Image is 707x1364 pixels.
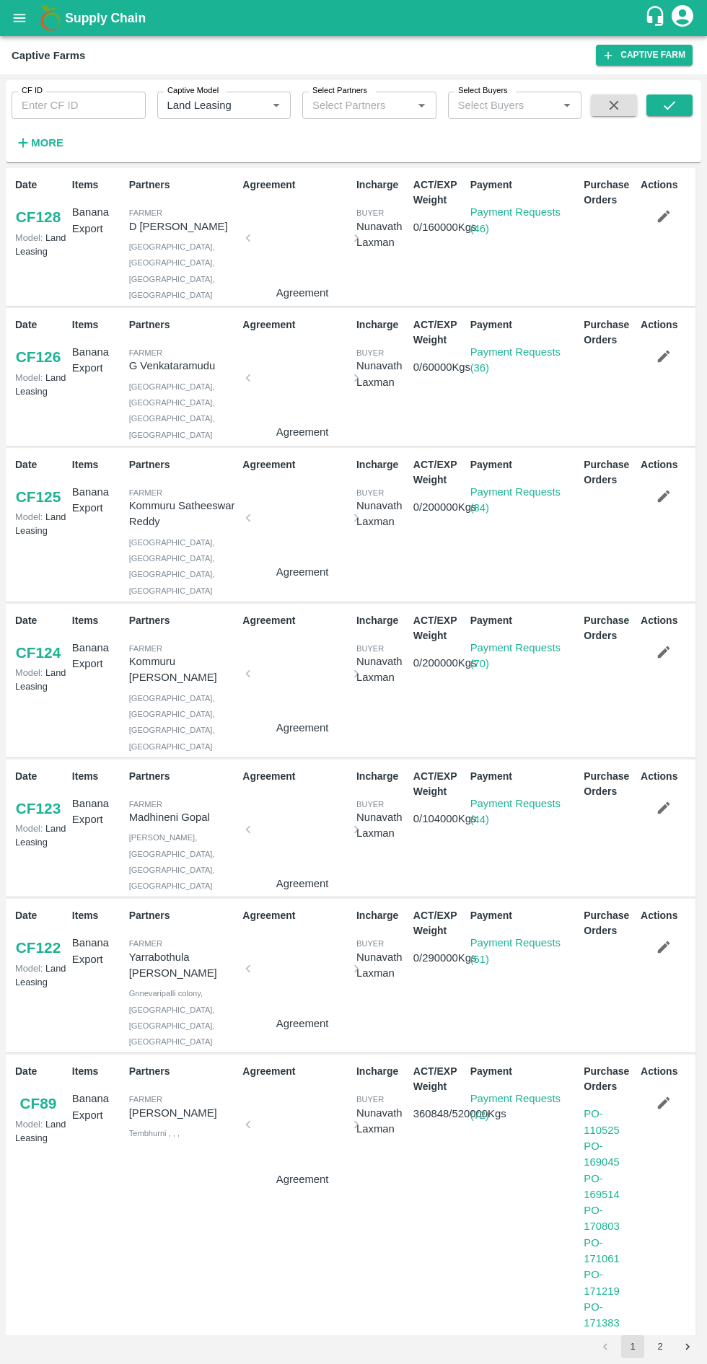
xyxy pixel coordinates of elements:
p: Date [15,317,66,333]
p: Purchase Orders [584,177,635,208]
p: ACT/EXP Weight [413,908,465,938]
a: CF122 [15,935,61,961]
a: PO- 171219 [584,1269,620,1296]
p: 360848 / 520000 Kgs [413,1106,465,1122]
p: Partners [129,457,237,472]
span: Gnnevaripalli colony, [GEOGRAPHIC_DATA], [GEOGRAPHIC_DATA], [GEOGRAPHIC_DATA] [129,989,215,1046]
p: Land Leasing [15,510,66,537]
p: Land Leasing [15,1117,66,1145]
p: Incharge [356,613,408,628]
p: Banana Export [72,344,123,377]
p: Payment [470,317,579,333]
button: Open [558,96,576,115]
p: 0 / 290000 Kgs [413,950,465,966]
p: Actions [641,177,692,193]
p: 0 / 160000 Kgs [413,219,465,235]
div: customer-support [644,5,669,31]
p: Land Leasing [15,962,66,989]
p: Actions [641,317,692,333]
p: 0 / 200000 Kgs [413,499,465,515]
p: Partners [129,1064,237,1079]
p: Banana Export [72,935,123,967]
p: [PERSON_NAME] [129,1105,237,1121]
p: Purchase Orders [584,317,635,348]
a: PO- 171061 [584,1237,620,1264]
b: Supply Chain [65,11,146,25]
span: buyer [356,488,384,497]
span: Farmer [129,348,162,357]
span: buyer [356,348,384,357]
span: Farmer [129,1095,162,1104]
div: Nunavath Laxman [356,949,408,982]
span: buyer [356,208,384,217]
p: Incharge [356,177,408,193]
p: Actions [641,769,692,784]
p: Date [15,908,66,923]
p: Items [72,908,123,923]
span: Model: [15,1119,43,1130]
p: ACT/EXP Weight [413,613,465,643]
p: ACT/EXP Weight [413,177,465,208]
p: Purchase Orders [584,1064,635,1094]
span: buyer [356,644,384,653]
p: Payment [470,1064,579,1079]
a: PO- 171383 [584,1301,620,1329]
p: Actions [641,1064,692,1079]
p: Land Leasing [15,371,66,398]
a: PO- 171634 [584,1333,620,1360]
p: ACT/EXP Weight [413,457,465,488]
label: Select Partners [312,85,367,97]
span: Model: [15,963,43,974]
button: Open [412,96,431,115]
label: Select Buyers [458,85,508,97]
p: D [PERSON_NAME] [129,219,237,234]
button: Go to next page [676,1335,699,1358]
a: PO- 170803 [584,1205,620,1232]
p: Banana Export [72,1091,123,1123]
a: Payment Requests (36) [470,346,561,374]
p: Partners [129,177,237,193]
p: Agreement [254,720,351,736]
a: Payment Requests (72) [470,1093,561,1120]
p: Payment [470,613,579,628]
p: Agreement [242,769,351,784]
p: Incharge [356,1064,408,1079]
a: CF125 [15,484,61,510]
p: Madhineni Gopal [129,809,237,825]
p: Actions [641,613,692,628]
label: Captive Model [167,85,219,97]
p: ACT/EXP Weight [413,1064,465,1094]
p: Date [15,613,66,628]
img: logo [36,4,65,32]
a: Payment Requests (46) [470,206,561,234]
button: page 1 [621,1335,644,1358]
p: Date [15,1064,66,1079]
p: Items [72,177,123,193]
p: Date [15,769,66,784]
a: Supply Chain [65,8,644,28]
p: Purchase Orders [584,613,635,643]
p: Agreement [254,424,351,440]
p: Actions [641,457,692,472]
a: Payment Requests (84) [470,486,561,514]
div: Nunavath Laxman [356,1105,408,1138]
p: Partners [129,908,237,923]
div: Nunavath Laxman [356,498,408,530]
span: [PERSON_NAME], [GEOGRAPHIC_DATA], [GEOGRAPHIC_DATA], [GEOGRAPHIC_DATA] [129,833,215,890]
p: Yarrabothula [PERSON_NAME] [129,949,237,982]
strong: More [31,137,63,149]
p: Items [72,1064,123,1079]
div: account of current user [669,3,695,33]
p: 0 / 104000 Kgs [413,811,465,827]
p: Banana Export [72,640,123,672]
p: Banana Export [72,796,123,828]
p: Purchase Orders [584,769,635,799]
p: Incharge [356,317,408,333]
p: Items [72,769,123,784]
p: Partners [129,769,237,784]
span: Tembhurni , , , [129,1129,180,1138]
p: Incharge [356,769,408,784]
div: Nunavath Laxman [356,654,408,686]
span: Model: [15,232,43,243]
p: Banana Export [72,204,123,237]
